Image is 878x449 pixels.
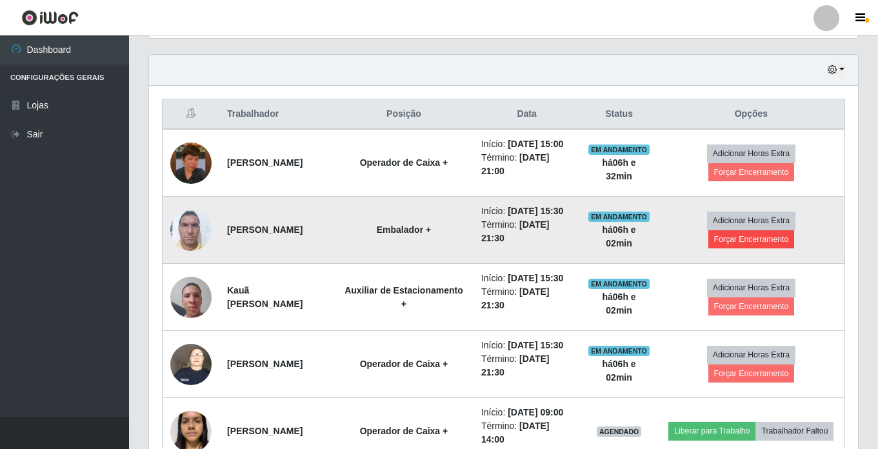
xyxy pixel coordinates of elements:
strong: [PERSON_NAME] [227,224,303,235]
span: EM ANDAMENTO [588,279,650,289]
time: [DATE] 15:30 [508,206,563,216]
button: Forçar Encerramento [708,297,795,315]
li: Início: [481,137,572,151]
strong: [PERSON_NAME] [227,359,303,369]
span: EM ANDAMENTO [588,145,650,155]
span: EM ANDAMENTO [588,212,650,222]
li: Término: [481,352,572,379]
li: Término: [481,151,572,178]
time: [DATE] 15:00 [508,139,563,149]
button: Adicionar Horas Extra [707,212,795,230]
strong: [PERSON_NAME] [227,426,303,436]
img: 1751915623822.jpeg [170,270,212,324]
strong: Operador de Caixa + [360,426,448,436]
span: AGENDADO [597,426,642,437]
li: Término: [481,419,572,446]
button: Forçar Encerramento [708,230,795,248]
th: Opções [658,99,845,130]
strong: Auxiliar de Estacionamento + [344,285,463,309]
button: Adicionar Horas Extra [707,145,795,163]
li: Início: [481,406,572,419]
span: EM ANDAMENTO [588,346,650,356]
li: Término: [481,285,572,312]
th: Trabalhador [219,99,334,130]
li: Início: [481,205,572,218]
strong: há 06 h e 32 min [602,157,635,181]
strong: há 06 h e 02 min [602,359,635,383]
li: Início: [481,339,572,352]
img: 1723623614898.jpeg [170,337,212,392]
button: Adicionar Horas Extra [707,346,795,364]
th: Posição [334,99,474,130]
time: [DATE] 15:30 [508,273,563,283]
button: Adicionar Horas Extra [707,279,795,297]
li: Término: [481,218,572,245]
th: Data [474,99,580,130]
strong: Embalador + [377,224,431,235]
time: [DATE] 15:30 [508,340,563,350]
img: 1737508100769.jpeg [170,203,212,257]
button: Forçar Encerramento [708,163,795,181]
strong: [PERSON_NAME] [227,157,303,168]
button: Forçar Encerramento [708,364,795,383]
strong: Kauã [PERSON_NAME] [227,285,303,309]
img: CoreUI Logo [21,10,79,26]
button: Liberar para Trabalho [668,422,755,440]
button: Trabalhador Faltou [755,422,833,440]
th: Status [580,99,657,130]
strong: Operador de Caixa + [360,157,448,168]
strong: Operador de Caixa + [360,359,448,369]
strong: há 06 h e 02 min [602,292,635,315]
img: 1757960010671.jpeg [170,126,212,200]
time: [DATE] 09:00 [508,407,563,417]
strong: há 06 h e 02 min [602,224,635,248]
li: Início: [481,272,572,285]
